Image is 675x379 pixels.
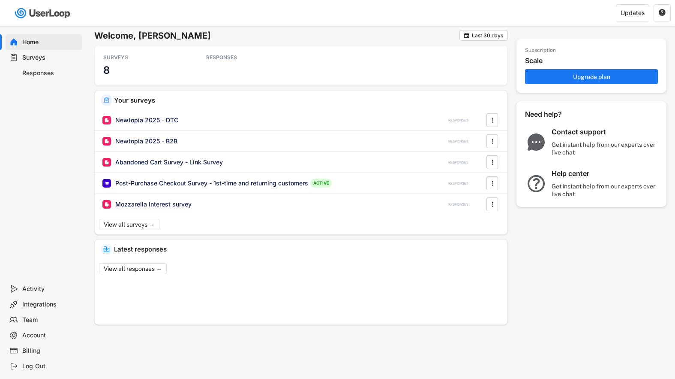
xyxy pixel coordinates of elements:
[492,200,493,209] text: 
[22,331,79,340] div: Account
[103,54,180,61] div: SURVEYS
[488,156,497,169] button: 
[488,114,497,127] button: 
[115,200,192,209] div: Mozzarella Interest survey
[115,116,178,124] div: Newtopia 2025 - DTC
[448,202,468,207] div: RESPONSES
[488,177,497,190] button: 
[22,362,79,370] div: Log Out
[472,33,503,38] div: Last 30 days
[114,97,501,103] div: Your surveys
[525,47,556,54] div: Subscription
[488,135,497,148] button: 
[525,175,547,192] img: QuestionMarkInverseMajor.svg
[13,4,73,22] img: userloop-logo-01.svg
[659,9,666,16] text: 
[525,56,662,65] div: Scale
[115,179,308,188] div: Post-Purchase Checkout Survey - 1st-time and returning customers
[658,9,666,17] button: 
[448,181,468,186] div: RESPONSES
[22,54,79,62] div: Surveys
[448,118,468,123] div: RESPONSES
[621,10,645,16] div: Updates
[99,219,159,230] button: View all surveys →
[22,285,79,293] div: Activity
[115,137,177,146] div: Newtopia 2025 - B2B
[525,69,658,84] button: Upgrade plan
[103,246,110,252] img: IncomingMajor.svg
[448,160,468,165] div: RESPONSES
[94,30,459,41] h6: Welcome, [PERSON_NAME]
[552,127,659,136] div: Contact support
[115,158,223,167] div: Abandoned Cart Survey - Link Survey
[492,179,493,188] text: 
[492,115,493,124] text: 
[22,316,79,324] div: Team
[206,54,283,61] div: RESPONSES
[114,246,501,252] div: Latest responses
[22,38,79,46] div: Home
[22,300,79,309] div: Integrations
[525,110,585,119] div: Need help?
[552,182,659,198] div: Get instant help from our experts over live chat
[22,347,79,355] div: Billing
[552,169,659,178] div: Help center
[103,64,110,77] h3: 8
[99,263,167,274] button: View all responses →
[492,158,493,167] text: 
[310,179,332,188] div: ACTIVE
[492,136,493,146] text: 
[552,141,659,156] div: Get instant help from our experts over live chat
[448,139,468,144] div: RESPONSES
[463,32,470,39] button: 
[525,133,547,151] img: ChatMajor.svg
[488,198,497,211] button: 
[22,69,79,77] div: Responses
